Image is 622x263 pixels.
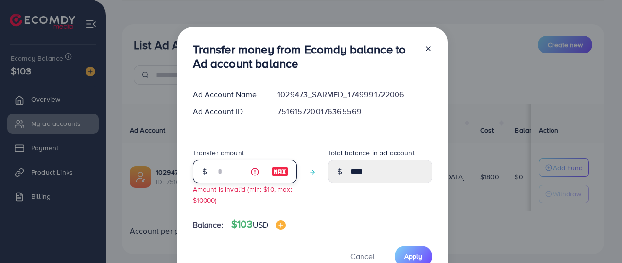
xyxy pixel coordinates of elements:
[193,184,292,205] small: Amount is invalid (min: $10, max: $10000)
[193,219,224,230] span: Balance:
[581,219,615,256] iframe: Chat
[328,148,415,158] label: Total balance in ad account
[193,42,416,70] h3: Transfer money from Ecomdy balance to Ad account balance
[193,148,244,158] label: Transfer amount
[253,219,268,230] span: USD
[231,218,286,230] h4: $103
[350,251,375,262] span: Cancel
[270,106,439,117] div: 7516157200176365569
[404,251,422,261] span: Apply
[276,220,286,230] img: image
[185,89,270,100] div: Ad Account Name
[271,166,289,177] img: image
[270,89,439,100] div: 1029473_SARMED_1749991722006
[185,106,270,117] div: Ad Account ID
